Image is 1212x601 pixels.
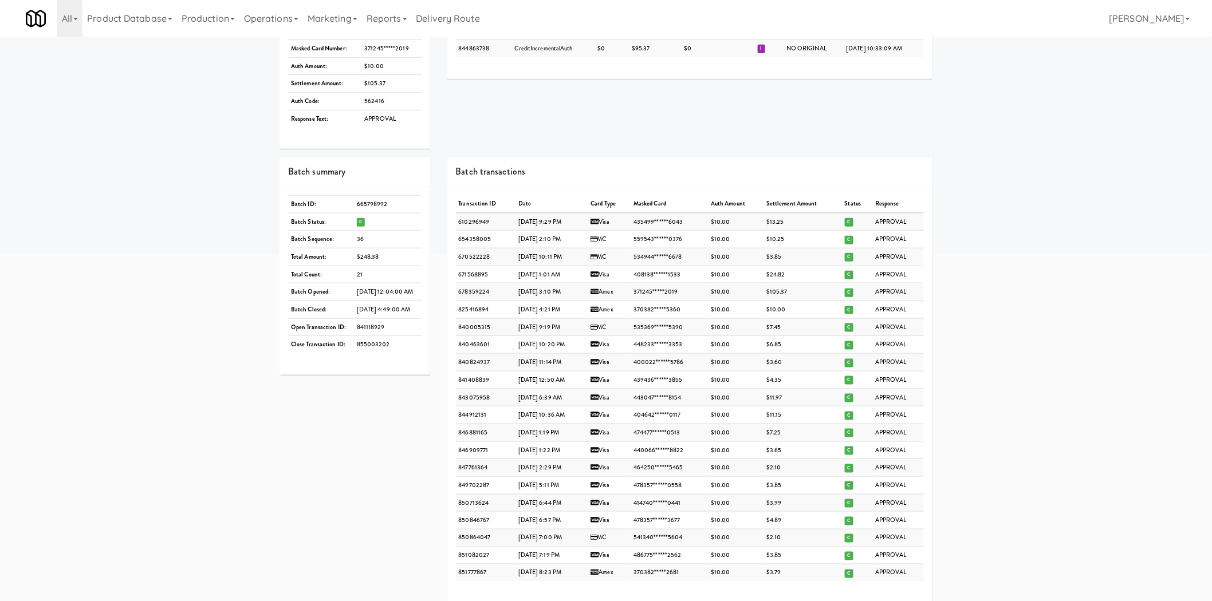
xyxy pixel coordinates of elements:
td: 850864047 [456,529,516,547]
td: APPROVAL [872,354,924,371]
td: APPROVAL [872,371,924,389]
td: 562416 [361,93,421,110]
td: 841118929 [354,318,422,336]
td: CreditIncrementalAuth [512,40,595,57]
strong: Settlement Amount: [291,79,344,88]
span: C [845,429,853,437]
td: [DATE] 1:22 PM [516,441,588,459]
td: Visa [588,547,631,564]
td: $4.35 [764,371,842,389]
td: $248.38 [354,248,422,266]
td: 844912131 [456,406,516,424]
td: Amex [588,564,631,582]
td: 850713624 [456,494,516,512]
strong: Masked Card Number: [291,44,347,53]
td: $11.15 [764,406,842,424]
td: APPROVAL [872,459,924,477]
td: Visa [588,371,631,389]
td: $0 [595,40,628,57]
td: $7.25 [764,424,842,441]
td: 671568895 [456,266,516,283]
div: Batch summary [280,157,430,187]
th: Status [842,195,872,213]
td: $10.00 [708,301,764,319]
th: Auth Amount [708,195,764,213]
td: [DATE] 4:49:00 AM [354,301,422,319]
td: $10.00 [708,441,764,459]
td: [DATE] 10:11 PM [516,248,588,266]
td: $10.00 [361,57,421,75]
td: APPROVAL [872,318,924,336]
td: $10.00 [708,354,764,371]
td: $11.97 [764,389,842,406]
strong: Batch ID: [291,200,316,208]
td: APPROVAL [872,529,924,547]
span: C [845,323,853,332]
div: Batch transactions [447,157,933,187]
td: $6.85 [764,336,842,354]
td: Amex [588,301,631,319]
td: NO ORIGINAL [784,40,843,57]
td: Amex [588,283,631,301]
td: [DATE] 10:36 AM [516,406,588,424]
td: 840463601 [456,336,516,354]
td: $7.45 [764,318,842,336]
td: $10.00 [708,529,764,547]
span: C [845,218,853,227]
td: $10.00 [708,283,764,301]
td: APPROVAL [872,424,924,441]
strong: Response Text: [291,114,328,123]
td: 654358005 [456,231,516,248]
td: [DATE] 9:19 PM [516,318,588,336]
span: C [845,446,853,455]
strong: Batch Status: [291,218,326,226]
td: 610296949 [456,213,516,231]
td: Visa [588,424,631,441]
td: $10.00 [708,459,764,477]
td: $10.00 [708,547,764,564]
td: $3.65 [764,441,842,459]
strong: Batch Opened: [291,287,330,296]
td: $10.00 [708,213,764,231]
td: APPROVAL [872,301,924,319]
td: 840005315 [456,318,516,336]
td: $10.00 [764,301,842,319]
strong: Auth Code: [291,97,320,105]
td: [DATE] 1:01 AM [516,266,588,283]
th: Settlement Amount [764,195,842,213]
td: [DATE] 7:00 PM [516,529,588,547]
td: 843075958 [456,389,516,406]
td: $10.00 [708,266,764,283]
td: Visa [588,336,631,354]
td: $10.00 [708,248,764,266]
td: [DATE] 2:29 PM [516,459,588,477]
td: Visa [588,459,631,477]
td: APPROVAL [872,213,924,231]
td: $10.00 [708,564,764,582]
span: C [845,534,853,543]
td: $10.00 [708,406,764,424]
td: 850846767 [456,512,516,529]
td: APPROVAL [872,547,924,564]
strong: Close Transaction ID: [291,340,345,349]
td: $10.00 [708,512,764,529]
td: MC [588,248,631,266]
td: APPROVAL [872,283,924,301]
td: 844863738 [456,40,512,57]
span: C [845,412,853,420]
td: APPROVAL [872,564,924,582]
td: $0 [681,40,755,57]
span: C [845,499,853,508]
td: $4.89 [764,512,842,529]
td: Visa [588,494,631,512]
td: [DATE] 11:14 PM [516,354,588,371]
strong: Total Amount: [291,252,326,261]
td: [DATE] 9:29 PM [516,213,588,231]
td: Visa [588,406,631,424]
strong: Open Transaction ID: [291,323,346,331]
td: [DATE] 3:10 PM [516,283,588,301]
strong: Auth Amount: [291,62,327,70]
td: 21 [354,266,422,283]
span: I [758,45,765,53]
td: Visa [588,476,631,494]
